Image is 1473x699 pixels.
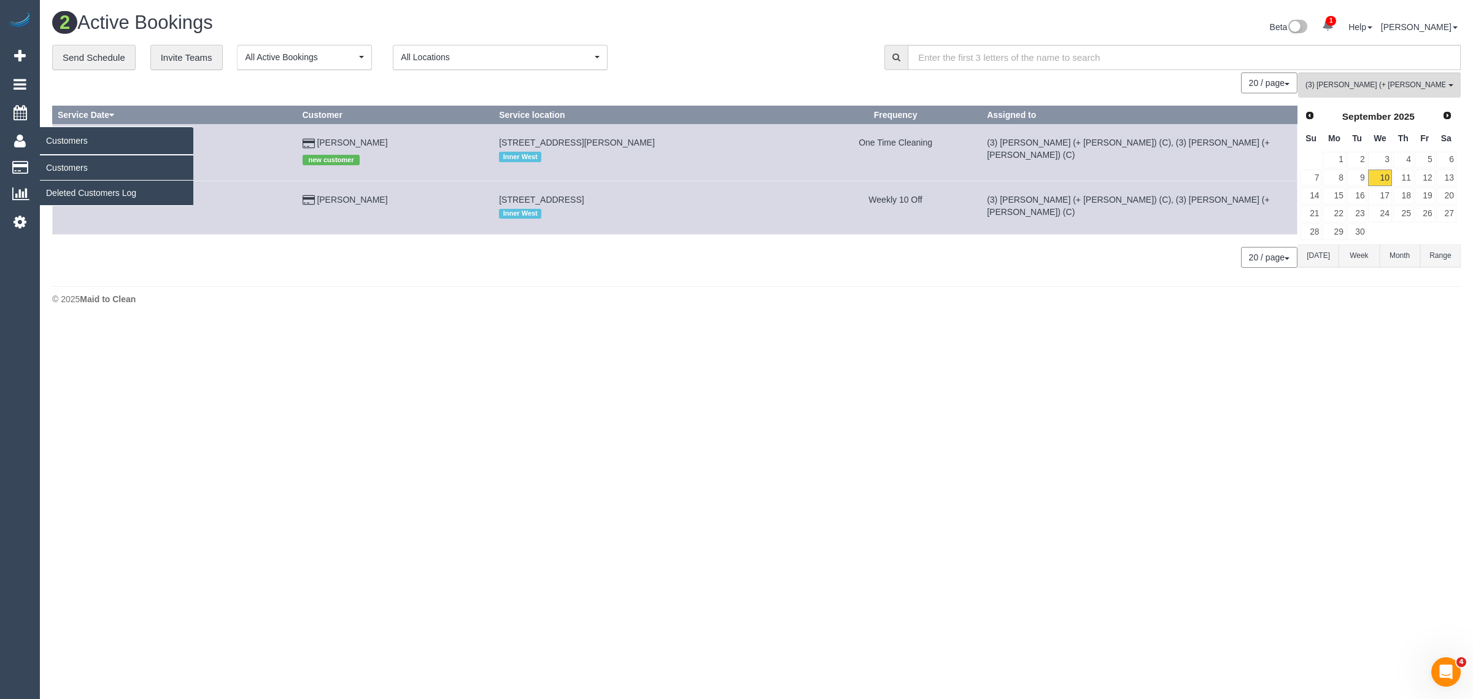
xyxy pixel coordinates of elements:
a: 29 [1323,224,1345,240]
span: Friday [1420,133,1429,143]
ol: All Teams [1298,72,1461,92]
span: 4 [1456,657,1466,667]
a: 23 [1347,206,1367,222]
span: September [1342,111,1391,122]
a: 22 [1323,206,1345,222]
span: All Active Bookings [245,51,356,63]
td: Schedule date [53,124,298,181]
nav: Pagination navigation [1242,247,1297,268]
a: 16 [1347,187,1367,204]
span: Next [1442,111,1452,120]
a: 1 [1316,12,1340,39]
a: [PERSON_NAME] [317,138,387,147]
span: Monday [1328,133,1340,143]
a: 2 [1347,152,1367,168]
img: New interface [1287,20,1307,36]
a: 19 [1415,187,1435,204]
a: 1 [1323,152,1345,168]
a: 28 [1301,224,1321,240]
img: Automaid Logo [7,12,32,29]
a: 11 [1393,170,1413,186]
span: Sunday [1305,133,1316,143]
td: Service location [494,124,810,181]
a: 5 [1415,152,1435,168]
span: Saturday [1441,133,1452,143]
a: 18 [1393,187,1413,204]
span: (3) [PERSON_NAME] (+ [PERSON_NAME]) (C) [1305,80,1445,90]
a: [PERSON_NAME] [317,195,387,205]
span: new customer [303,155,360,165]
a: Help [1348,22,1372,32]
a: 9 [1347,170,1367,186]
a: 6 [1436,152,1456,168]
td: Customer [297,124,494,181]
a: 13 [1436,170,1456,186]
h1: Active Bookings [52,12,748,33]
a: Send Schedule [52,45,136,71]
button: (3) [PERSON_NAME] (+ [PERSON_NAME]) (C) [1298,72,1461,98]
a: [PERSON_NAME] [1381,22,1458,32]
span: 1 [1326,16,1336,26]
button: All Active Bookings [237,45,372,70]
a: 17 [1368,187,1391,204]
th: Frequency [809,106,981,124]
i: Credit Card Payment [303,139,315,148]
span: Inner West [499,152,541,162]
nav: Pagination navigation [1242,72,1297,93]
a: 27 [1436,206,1456,222]
span: All Locations [401,51,592,63]
td: Customer [297,181,494,234]
button: Week [1339,244,1379,267]
td: Assigned to [982,181,1297,234]
a: 10 [1368,170,1391,186]
div: Location [499,149,804,165]
input: Enter the first 3 letters of the name to search [908,45,1461,70]
a: Next [1439,107,1456,125]
a: 8 [1323,170,1345,186]
a: Invite Teams [150,45,223,71]
td: Frequency [809,181,981,234]
div: Location [499,206,804,222]
span: Tuesday [1352,133,1362,143]
td: Service location [494,181,810,234]
th: Customer [297,106,494,124]
a: 20 [1436,187,1456,204]
ul: Customers [40,155,193,206]
a: 21 [1301,206,1321,222]
button: 20 / page [1241,72,1297,93]
span: [STREET_ADDRESS][PERSON_NAME] [499,138,655,147]
span: 2 [52,11,77,34]
iframe: Intercom live chat [1431,657,1461,687]
span: Thursday [1398,133,1409,143]
th: Service Date [53,106,298,124]
button: Month [1380,244,1420,267]
a: 4 [1393,152,1413,168]
a: 30 [1347,224,1367,240]
div: © 2025 [52,293,1461,305]
span: Customers [40,127,193,155]
th: Service location [494,106,810,124]
a: Prev [1301,107,1318,125]
button: [DATE] [1298,244,1339,267]
a: Customers [40,155,193,180]
a: 7 [1301,170,1321,186]
a: 3 [1368,152,1391,168]
i: Credit Card Payment [303,196,315,205]
button: 20 / page [1241,247,1297,268]
td: Assigned to [982,124,1297,181]
a: Deleted Customers Log [40,181,193,205]
button: All Locations [393,45,608,70]
button: Range [1420,244,1461,267]
td: Schedule date [53,181,298,234]
span: [STREET_ADDRESS] [499,195,584,205]
span: 2025 [1394,111,1415,122]
a: 15 [1323,187,1345,204]
a: 25 [1393,206,1413,222]
td: Frequency [809,124,981,181]
a: 14 [1301,187,1321,204]
strong: Maid to Clean [80,294,136,304]
span: Prev [1305,111,1315,120]
span: Inner West [499,209,541,219]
